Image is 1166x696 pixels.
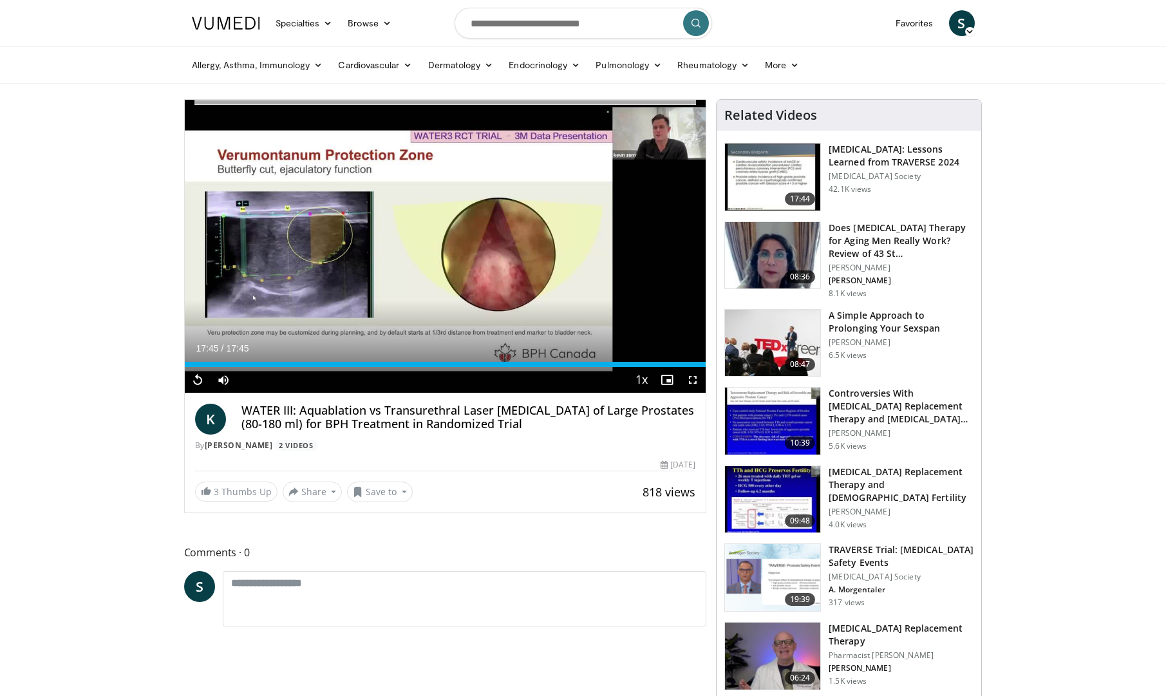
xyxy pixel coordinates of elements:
[725,388,820,455] img: 418933e4-fe1c-4c2e-be56-3ce3ec8efa3b.150x105_q85_crop-smart_upscale.jpg
[724,543,973,612] a: 19:39 TRAVERSE Trial: [MEDICAL_DATA] Safety Events [MEDICAL_DATA] Society A. Morgentaler 317 views
[785,437,816,449] span: 10:39
[829,466,973,504] h3: [MEDICAL_DATA] Replacement Therapy and [DEMOGRAPHIC_DATA] Fertility
[195,440,696,451] div: By
[588,52,670,78] a: Pulmonology
[829,572,973,582] p: [MEDICAL_DATA] Society
[829,221,973,260] h3: Does [MEDICAL_DATA] Therapy for Aging Men Really Work? Review of 43 St…
[724,221,973,299] a: 08:36 Does [MEDICAL_DATA] Therapy for Aging Men Really Work? Review of 43 St… [PERSON_NAME] [PERS...
[420,52,502,78] a: Dermatology
[829,309,973,335] h3: A Simple Approach to Prolonging Your Sexspan
[829,428,973,438] p: [PERSON_NAME]
[184,544,707,561] span: Comments 0
[785,270,816,283] span: 08:36
[725,222,820,289] img: 4d4bce34-7cbb-4531-8d0c-5308a71d9d6c.150x105_q85_crop-smart_upscale.jpg
[643,484,695,500] span: 818 views
[785,358,816,371] span: 08:47
[241,404,696,431] h4: WATER III: Aquablation vs Transurethral Laser [MEDICAL_DATA] of Large Prostates (80-180 ml) for B...
[283,482,343,502] button: Share
[888,10,941,36] a: Favorites
[725,623,820,690] img: e23de6d5-b3cf-4de1-8780-c4eec047bbc0.150x105_q85_crop-smart_upscale.jpg
[725,466,820,533] img: 58e29ddd-d015-4cd9-bf96-f28e303b730c.150x105_q85_crop-smart_upscale.jpg
[829,350,867,361] p: 6.5K views
[501,52,588,78] a: Endocrinology
[184,52,331,78] a: Allergy, Asthma, Immunology
[670,52,757,78] a: Rheumatology
[829,676,867,686] p: 1.5K views
[785,193,816,205] span: 17:44
[185,100,706,393] video-js: Video Player
[829,288,867,299] p: 8.1K views
[724,309,973,377] a: 08:47 A Simple Approach to Prolonging Your Sexspan [PERSON_NAME] 6.5K views
[725,544,820,611] img: 9812f22f-d817-4923-ae6c-a42f6b8f1c21.png.150x105_q85_crop-smart_upscale.png
[275,440,317,451] a: 2 Videos
[829,143,973,169] h3: [MEDICAL_DATA]: Lessons Learned from TRAVERSE 2024
[949,10,975,36] a: S
[829,184,871,194] p: 42.1K views
[829,337,973,348] p: [PERSON_NAME]
[455,8,712,39] input: Search topics, interventions
[185,367,211,393] button: Replay
[205,440,273,451] a: [PERSON_NAME]
[185,362,706,367] div: Progress Bar
[268,10,341,36] a: Specialties
[628,367,654,393] button: Playback Rate
[195,482,277,502] a: 3 Thumbs Up
[725,310,820,377] img: c4bd4661-e278-4c34-863c-57c104f39734.150x105_q85_crop-smart_upscale.jpg
[785,514,816,527] span: 09:48
[226,343,249,353] span: 17:45
[214,485,219,498] span: 3
[829,520,867,530] p: 4.0K views
[221,343,224,353] span: /
[724,622,973,690] a: 06:24 [MEDICAL_DATA] Replacement Therapy Pharmacist [PERSON_NAME] [PERSON_NAME] 1.5K views
[829,543,973,569] h3: TRAVERSE Trial: [MEDICAL_DATA] Safety Events
[829,597,865,608] p: 317 views
[196,343,219,353] span: 17:45
[724,466,973,534] a: 09:48 [MEDICAL_DATA] Replacement Therapy and [DEMOGRAPHIC_DATA] Fertility [PERSON_NAME] 4.0K views
[829,171,973,182] p: [MEDICAL_DATA] Society
[724,143,973,211] a: 17:44 [MEDICAL_DATA]: Lessons Learned from TRAVERSE 2024 [MEDICAL_DATA] Society 42.1K views
[347,482,413,502] button: Save to
[680,367,706,393] button: Fullscreen
[829,650,973,661] p: Pharmacist [PERSON_NAME]
[724,387,973,455] a: 10:39 Controversies With [MEDICAL_DATA] Replacement Therapy and [MEDICAL_DATA] Can… [PERSON_NAME]...
[829,276,973,286] p: [PERSON_NAME]
[195,404,226,435] a: K
[330,52,420,78] a: Cardiovascular
[661,459,695,471] div: [DATE]
[757,52,807,78] a: More
[785,672,816,684] span: 06:24
[184,571,215,602] a: S
[785,593,816,606] span: 19:39
[829,387,973,426] h3: Controversies With [MEDICAL_DATA] Replacement Therapy and [MEDICAL_DATA] Can…
[724,108,817,123] h4: Related Videos
[340,10,399,36] a: Browse
[829,663,973,673] p: [PERSON_NAME]
[829,622,973,648] h3: [MEDICAL_DATA] Replacement Therapy
[725,144,820,211] img: 1317c62a-2f0d-4360-bee0-b1bff80fed3c.150x105_q85_crop-smart_upscale.jpg
[829,585,973,595] p: A. Morgentaler
[829,441,867,451] p: 5.6K views
[829,263,973,273] p: [PERSON_NAME]
[192,17,260,30] img: VuMedi Logo
[829,507,973,517] p: [PERSON_NAME]
[211,367,236,393] button: Mute
[654,367,680,393] button: Enable picture-in-picture mode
